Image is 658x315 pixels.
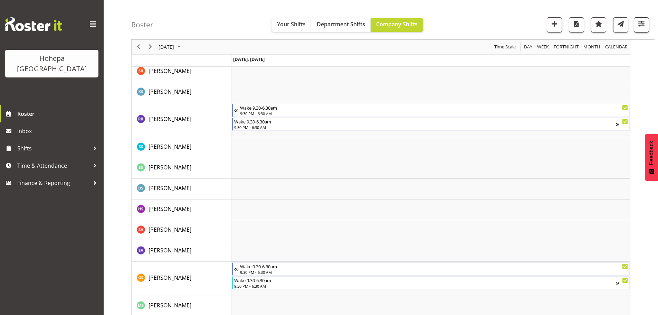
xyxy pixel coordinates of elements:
a: [PERSON_NAME] [149,67,191,75]
span: [PERSON_NAME] [149,88,191,95]
button: Send a list of all shifts for the selected filtered period to all rostered employees. [613,17,628,33]
button: Timeline Day [523,43,534,52]
td: SHRESTHA Anjana resource [132,220,231,241]
div: SANDHI Ruhin"s event - Wake 9.30-6.30am Begin From Friday, August 15, 2025 at 9:30:00 PM GMT+12:0... [232,104,630,117]
button: Fortnight [553,43,580,52]
span: Month [583,43,601,52]
a: [PERSON_NAME] [149,225,191,234]
td: SANDHI Ruhin resource [132,103,231,137]
span: Feedback [648,141,655,165]
a: [PERSON_NAME] [149,87,191,96]
span: Department Shifts [317,20,365,28]
td: SIEBERT Anouk resource [132,241,231,262]
td: SANGEETA Shalini resource [132,137,231,158]
button: Company Shifts [371,18,423,32]
td: SELAUSO Dovy resource [132,179,231,200]
button: Month [604,43,629,52]
div: SINGH Gurkirat"s event - Wake 9.30-6.30am Begin From Friday, August 15, 2025 at 9:30:00 PM GMT+12... [232,262,630,276]
a: [PERSON_NAME] [149,142,191,151]
button: Timeline Week [536,43,550,52]
span: Time & Attendance [17,160,90,171]
button: August 2025 [158,43,184,52]
button: Download a PDF of the roster for the current day [569,17,584,33]
div: Hohepa [GEOGRAPHIC_DATA] [12,53,92,74]
span: Week [536,43,550,52]
div: 9:30 PM - 6:30 AM [234,283,616,289]
button: Next [146,43,155,52]
td: SAPORITO Ester resource [132,158,231,179]
td: RIJAL Sebina resource [132,62,231,82]
button: Add a new shift [547,17,562,33]
button: Time Scale [493,43,517,52]
span: [DATE], [DATE] [233,56,265,62]
span: [PERSON_NAME] [149,226,191,233]
span: Your Shifts [277,20,306,28]
div: previous period [133,40,144,54]
a: [PERSON_NAME] [149,163,191,172]
span: Time Scale [494,43,516,52]
img: Rosterit website logo [5,17,62,31]
span: Shifts [17,143,90,154]
a: [PERSON_NAME] [149,274,191,282]
a: [PERSON_NAME] [149,205,191,213]
div: 9:30 PM - 6:30 AM [240,111,628,116]
a: [PERSON_NAME] [149,246,191,254]
button: Feedback - Show survey [645,134,658,181]
div: August 16, 2025 [156,40,185,54]
button: Timeline Month [582,43,602,52]
span: Roster [17,109,100,119]
span: Company Shifts [376,20,418,28]
div: Wake 9.30-6.30am [240,263,628,270]
div: Wake 9.30-6.30am [234,118,616,125]
span: Inbox [17,126,100,136]
span: [PERSON_NAME] [149,274,191,281]
td: SAEGUSA Katsuyoshi resource [132,82,231,103]
td: SHARMA Himali resource [132,200,231,220]
button: Department Shifts [311,18,371,32]
a: [PERSON_NAME] [149,115,191,123]
button: Highlight an important date within the roster. [591,17,606,33]
h4: Roster [131,21,153,29]
span: [DATE] [158,43,175,52]
button: Previous [134,43,143,52]
button: Your Shifts [271,18,311,32]
div: next period [144,40,156,54]
span: Day [523,43,533,52]
div: Wake 9.30-6.30am [240,104,628,111]
button: Filter Shifts [634,17,649,33]
div: 9:30 PM - 6:30 AM [234,124,616,130]
a: [PERSON_NAME] [149,301,191,309]
span: Finance & Reporting [17,178,90,188]
div: 9:30 PM - 6:30 AM [240,269,628,275]
span: calendar [604,43,628,52]
td: SINGH Gurkirat resource [132,262,231,296]
span: [PERSON_NAME] [149,143,191,150]
span: Fortnight [553,43,579,52]
div: SANDHI Ruhin"s event - Wake 9.30-6.30am Begin From Saturday, August 16, 2025 at 9:30:00 PM GMT+12... [232,118,630,131]
div: SINGH Gurkirat"s event - Wake 9.30-6.30am Begin From Saturday, August 16, 2025 at 9:30:00 PM GMT+... [232,276,630,289]
div: Wake 9.30-6.30am [234,277,616,284]
a: [PERSON_NAME] [149,184,191,192]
